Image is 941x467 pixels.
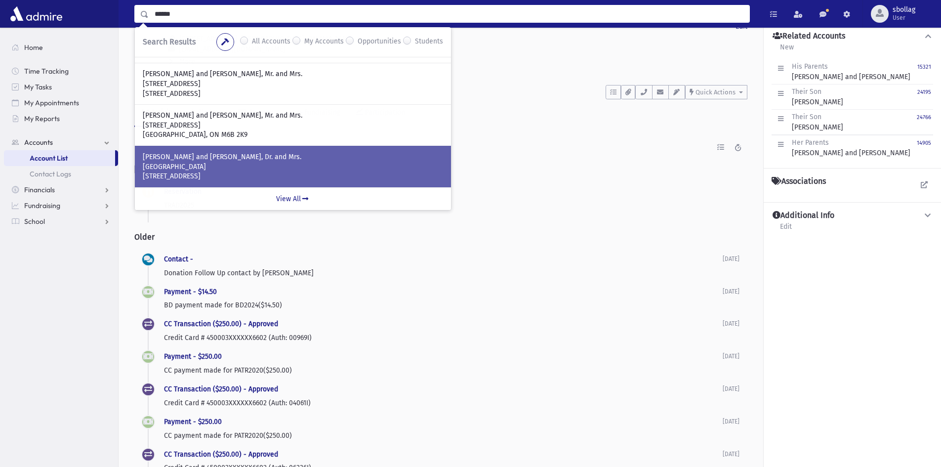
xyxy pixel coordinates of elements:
label: All Accounts [252,36,290,48]
img: AdmirePro [8,4,65,24]
span: User [893,14,915,22]
span: My Tasks [24,83,52,91]
p: CC payment made for PATR2020($250.00) [164,365,723,376]
span: Time Tracking [24,67,69,76]
a: Financials [4,182,118,198]
span: School [24,217,45,226]
span: sbollag [893,6,915,14]
a: CC Transaction ($250.00) - Approved [164,450,278,459]
div: [PERSON_NAME] and [PERSON_NAME] [792,61,910,82]
small: 14905 [917,140,931,146]
a: 15321 [917,61,931,82]
p: Donation Follow Up contact by [PERSON_NAME] [164,268,723,278]
p: [STREET_ADDRESS] [143,79,443,89]
p: TRAD2025 [164,200,739,211]
span: Home [24,43,43,52]
a: Accounts [4,134,118,150]
span: [DATE] [723,385,739,392]
label: Students [415,36,443,48]
span: Search Results [143,37,196,46]
span: Quick Actions [696,88,736,96]
span: [DATE] [723,255,739,262]
a: Activity [134,99,182,127]
h2: [DATE] [134,157,747,182]
a: Payment - $250.00 [164,352,222,361]
button: Additional Info [772,211,933,221]
a: School [4,213,118,229]
a: My Appointments [4,95,118,111]
button: Related Accounts [772,31,933,42]
span: Financials [24,185,55,194]
p: Credit Card # 450003XXXXXX6602 (Auth: 00969I) [164,333,723,343]
h2: Older [134,224,747,250]
button: Quick Actions [685,85,747,99]
span: Contact Logs [30,170,71,178]
p: CC payment made for PATR2020($250.00) [164,430,723,441]
span: [DATE] [723,418,739,425]
h4: Additional Info [773,211,834,221]
a: Fundraising [4,198,118,213]
a: View All [135,187,451,210]
input: Search [149,5,749,23]
a: My Reports [4,111,118,127]
span: My Appointments [24,98,79,107]
h4: Related Accounts [773,31,845,42]
a: CC Transaction ($250.00) - Approved [164,385,278,393]
span: Their Son [792,87,821,96]
a: Time Tracking [4,63,118,79]
a: 24195 [917,86,931,107]
span: Her Parents [792,138,829,147]
div: [PERSON_NAME] and [PERSON_NAME] [792,137,910,158]
small: 15321 [917,64,931,70]
span: Accounts [24,138,53,147]
p: [GEOGRAPHIC_DATA] [143,162,443,172]
p: [PERSON_NAME] and [PERSON_NAME], Dr. and Mrs. [143,152,443,162]
span: My Reports [24,114,60,123]
a: Account List [4,150,115,166]
p: [STREET_ADDRESS] [143,171,443,181]
a: 24766 [917,112,931,132]
span: [DATE] [723,451,739,458]
p: BD payment made for BD2024($14.50) [164,300,723,310]
a: 14905 [917,137,931,158]
span: Their Son [792,113,821,121]
a: New [779,42,794,59]
p: [GEOGRAPHIC_DATA], ON M6B 2K9 [143,130,443,140]
a: Home [4,40,118,55]
a: Edit [779,221,792,239]
div: [PERSON_NAME] [792,86,843,107]
a: Contact - [164,255,193,263]
span: Fundraising [24,201,60,210]
small: 24195 [917,89,931,95]
p: [PERSON_NAME] and [PERSON_NAME], Mr. and Mrs. [143,69,443,79]
a: Payment - $250.00 [164,418,222,426]
span: [DATE] [723,320,739,327]
p: Credit Card # 450003XXXXXX6602 (Auth: 04061I) [164,398,723,408]
span: His Parents [792,62,828,71]
label: My Accounts [304,36,344,48]
h4: Associations [772,176,826,186]
a: Contact Logs [4,166,118,182]
span: [DATE] [723,353,739,360]
a: My Tasks [4,79,118,95]
span: [DATE] [723,288,739,295]
label: Opportunities [358,36,401,48]
a: CC Transaction ($250.00) - Approved [164,320,278,328]
a: Payment - $14.50 [164,288,217,296]
p: [STREET_ADDRESS] [143,121,443,130]
div: [PERSON_NAME] [792,112,843,132]
small: 24766 [917,114,931,121]
p: [STREET_ADDRESS] [143,89,443,99]
p: [PERSON_NAME] and [PERSON_NAME], Mr. and Mrs. [143,111,443,121]
span: Account List [30,154,68,163]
